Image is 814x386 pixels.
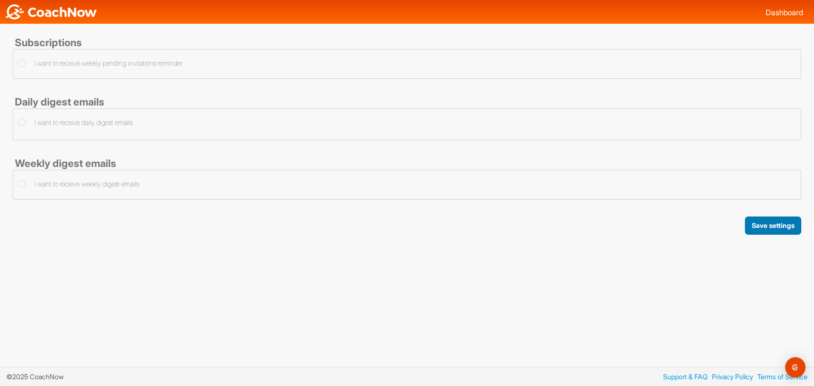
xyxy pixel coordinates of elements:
[13,36,801,49] div: Subscriptions
[4,4,98,19] img: CoachNow
[6,372,70,382] p: © 2025 CoachNow
[785,357,806,378] div: Open Intercom Messenger
[17,58,182,68] label: I want to receive weekly pending invitations reminder
[745,217,801,235] button: Save settings
[13,157,801,170] div: Weekly digest emails
[708,372,753,382] a: Privacy Policy
[766,8,803,17] a: Dashboard
[17,117,133,128] label: I want to receive daily digest emails
[17,179,139,189] label: I want to receive weekly digest emails
[753,372,808,382] a: Terms of Service
[659,372,708,382] a: Support & FAQ
[13,96,801,108] div: Daily digest emails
